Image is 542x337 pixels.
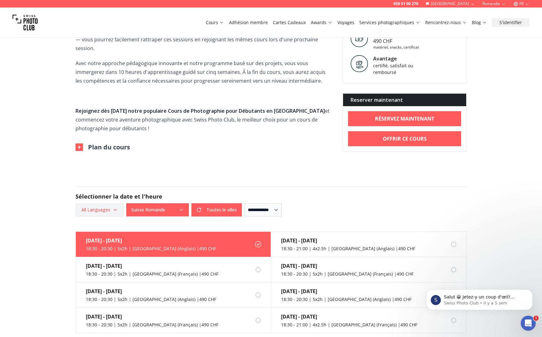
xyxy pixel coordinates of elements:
[76,192,466,201] h2: Sélectionner la date et l'heure
[335,18,357,27] button: Voyages
[76,204,123,215] span: All Languages
[375,115,434,122] b: RÉSERVEZ MAINTENANT
[425,19,467,26] a: Rencontrez-nous
[229,19,268,26] a: Adhésion membre
[308,18,335,27] button: Awards
[348,131,461,146] a: Offrir ce cours
[76,143,83,151] img: Outline Close
[86,313,218,320] div: [DATE] - [DATE]
[281,296,411,303] div: 18:30 - 20:30 | 5x2h | [GEOGRAPHIC_DATA] (Anglais) | 490 CHF
[311,19,332,26] a: Awards
[373,62,426,75] div: certifié, satisfait ou remboursé
[281,246,415,252] div: 18:30 - 21:00 | 4x2.5h | [GEOGRAPHIC_DATA] (Anglais) | 490 CHF
[126,203,189,216] button: Suisse Romande
[383,135,427,143] b: Offrir ce cours
[273,19,306,26] a: Cartes Cadeaux
[373,55,426,62] div: Avantage
[203,18,227,27] button: Cours
[86,262,218,270] div: [DATE] - [DATE]
[469,18,489,27] button: Blog
[281,271,414,277] div: 18:30 - 20:30 | 5x2h | [GEOGRAPHIC_DATA] (Français) | 490 CHF
[76,107,325,114] strong: Rejoignez dès [DATE] notre populaire Cours de Photographie pour Débutants en [GEOGRAPHIC_DATA]
[206,19,224,26] a: Cours
[423,18,469,27] button: Rencontrez-nous
[86,237,216,244] div: [DATE] - [DATE]
[76,143,130,152] button: Plan du cours
[417,276,542,320] iframe: Intercom notifications message
[86,322,218,328] div: 18:30 - 20:30 | 5x2h | [GEOGRAPHIC_DATA] (Français) | 490 CHF
[343,94,466,106] div: Reserver maintenant
[373,45,419,50] div: matériel, snacks, certificat
[76,203,124,216] button: All Languages
[86,271,218,277] div: 18:30 - 20:30 | 5x2h | [GEOGRAPHIC_DATA] (Français) | 490 CHF
[281,322,417,328] div: 18:30 - 21:00 | 4x2.5h | [GEOGRAPHIC_DATA] (Français) | 490 CHF
[534,316,539,321] span: 1
[357,18,423,27] button: Services photographiques
[86,246,216,252] div: 18:30 - 20:30 | 5x2h | [GEOGRAPHIC_DATA] (Anglais) | 490 CHF
[227,18,270,27] button: Adhésion membre
[373,37,419,45] div: 490 CHF
[76,106,333,133] p: et commencez votre aventure photographique avec Swiss Photo Club, le meilleur choix pour un cours...
[76,26,333,53] p: Si vous devez manquer une ou deux séances en raison de conflits d'emploi du temps, ne vous inquié...
[281,262,414,270] div: [DATE] - [DATE]
[86,296,216,303] div: 18:30 - 20:30 | 5x2h | [GEOGRAPHIC_DATA] (Anglais) | 490 CHF
[191,203,242,216] button: Toutes le villes
[393,1,418,6] a: 058 51 00 270
[351,55,368,72] img: Avantage
[270,18,308,27] button: Cartes Cadeaux
[281,313,417,320] div: [DATE] - [DATE]
[472,19,487,26] a: Blog
[76,59,333,85] p: Avec notre approche pédagogique innovante et notre programme basé sur des projets, vous vous imme...
[337,19,354,26] a: Voyages
[521,316,536,331] iframe: Intercom live chat
[492,18,529,27] button: S'identifier
[281,288,411,295] div: [DATE] - [DATE]
[359,19,420,26] a: Services photographiques
[86,288,216,295] div: [DATE] - [DATE]
[281,237,415,244] div: [DATE] - [DATE]
[13,10,38,35] img: Swiss photo club
[348,111,461,126] a: RÉSERVEZ MAINTENANT
[351,30,368,47] img: Tarif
